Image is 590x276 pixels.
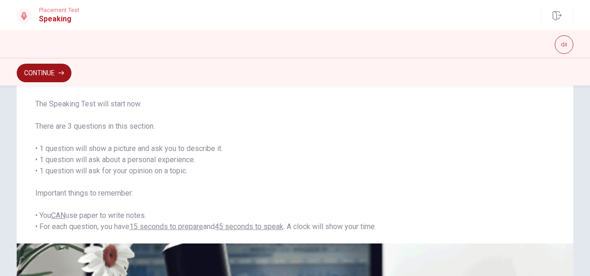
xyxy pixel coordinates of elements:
[17,64,71,82] button: Continue
[215,222,283,231] u: 45 seconds to speak
[129,222,203,231] u: 15 seconds to prepare
[39,7,79,13] span: Placement Test
[35,99,555,232] span: The Speaking Test will start now. There are 3 questions in this section. • 1 question will show a...
[39,13,79,25] h1: Speaking
[51,211,65,220] u: CAN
